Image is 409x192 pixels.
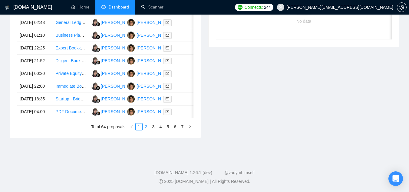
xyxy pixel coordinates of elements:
div: [PERSON_NAME] [101,57,136,64]
a: SE[PERSON_NAME] [PERSON_NAME] [127,71,207,76]
div: [PERSON_NAME] [101,83,136,89]
img: VN [91,57,99,65]
a: VN[PERSON_NAME] [91,109,136,114]
a: 6 [172,123,179,130]
img: SE [127,44,135,52]
a: VN[PERSON_NAME] [91,45,136,50]
span: mail [166,72,169,75]
button: left [128,123,135,130]
a: 3 [150,123,157,130]
a: SE[PERSON_NAME] [PERSON_NAME] [127,96,207,101]
div: [PERSON_NAME] [101,70,136,77]
li: Next Page [186,123,193,130]
img: logo [5,3,9,12]
div: [PERSON_NAME] [101,108,136,115]
div: [PERSON_NAME] [PERSON_NAME] [137,32,207,39]
span: copyright [159,179,163,184]
span: Dashboard [109,5,129,10]
td: Diligent Book Keeper [53,55,89,67]
img: gigradar-bm.png [96,48,100,52]
div: [PERSON_NAME] [PERSON_NAME] [137,83,207,89]
td: Immediate Bookkeeping Cleanup for WAVEAPPS [53,80,89,93]
a: SE[PERSON_NAME] [PERSON_NAME] [127,32,207,37]
img: gigradar-bm.png [96,73,100,77]
a: 4 [157,123,164,130]
img: VN [91,108,99,116]
td: [DATE] 18:35 [17,93,53,106]
span: mail [166,46,169,50]
a: VN[PERSON_NAME] [91,32,136,37]
a: Diligent Book Keeper [55,58,95,63]
td: [DATE] 02:43 [17,16,53,29]
div: [PERSON_NAME] [PERSON_NAME] [137,19,207,26]
img: VN [91,83,99,90]
img: gigradar-bm.png [96,60,100,65]
img: gigradar-bm.png [96,22,100,26]
span: mail [166,110,169,113]
td: Private Equity Fund Financial Modeller – Real Assets + Tech-Integrated Fund (UK-Based) [53,67,89,80]
td: Expert Bookkeeper Needed for Financial Statement Cleanup [53,42,89,55]
span: mail [166,21,169,24]
div: [PERSON_NAME] [101,45,136,51]
img: VN [91,32,99,39]
span: left [130,125,134,129]
a: 7 [179,123,186,130]
a: SE[PERSON_NAME] [PERSON_NAME] [127,20,207,25]
img: gigradar-bm.png [96,86,100,90]
td: [DATE] 01:10 [17,29,53,42]
div: 2025 [DOMAIN_NAME] | All Rights Reserved. [5,178,404,185]
img: VN [91,95,99,103]
span: mail [166,84,169,88]
li: 4 [157,123,164,130]
a: @vadymhimself [224,170,255,175]
span: mail [166,97,169,101]
a: 1 [136,123,142,130]
a: SE[PERSON_NAME] [PERSON_NAME] [127,83,207,88]
div: [PERSON_NAME] [PERSON_NAME] [137,70,207,77]
button: setting [397,2,407,12]
img: gigradar-bm.png [96,35,100,39]
li: Total 64 proposals [91,123,126,130]
a: searchScanner [141,5,163,10]
td: Startup - Bridge Funding Platform for Automotive Industry [53,93,89,106]
a: SE[PERSON_NAME] [PERSON_NAME] [127,109,207,114]
img: SE [127,32,135,39]
button: right [186,123,193,130]
a: VN[PERSON_NAME] [91,71,136,76]
img: SE [127,19,135,26]
td: Business Plan & Financial Model Consultant for Glass Manufacturing Plant [53,29,89,42]
div: [PERSON_NAME] [PERSON_NAME] [137,108,207,115]
a: [DOMAIN_NAME] 1.26.1 (dev) [154,170,212,175]
a: Business Plan & Financial Model Consultant for Glass Manufacturing Plant [55,33,196,38]
img: gigradar-bm.png [96,99,100,103]
a: setting [397,5,407,10]
div: [PERSON_NAME] [101,19,136,26]
a: homeHome [71,5,89,10]
img: VN [91,70,99,77]
td: [DATE] 00:20 [17,67,53,80]
li: 2 [143,123,150,130]
a: General Ledger and Balance Sheet Preparation for Last 3 Years [55,20,176,25]
a: VN[PERSON_NAME] [91,83,136,88]
td: [DATE] 22:25 [17,42,53,55]
td: [DATE] 21:52 [17,55,53,67]
span: mail [166,59,169,62]
a: VN[PERSON_NAME] [91,58,136,63]
div: [PERSON_NAME] [PERSON_NAME] [137,45,207,51]
a: Immediate Bookkeeping Cleanup for WAVEAPPS [55,84,148,89]
a: SE[PERSON_NAME] [PERSON_NAME] [127,58,207,63]
td: General Ledger and Balance Sheet Preparation for Last 3 Years [53,16,89,29]
div: [PERSON_NAME] [PERSON_NAME] [137,96,207,102]
span: setting [397,5,406,10]
td: PDF Document editing [53,106,89,118]
span: right [188,125,192,129]
div: [PERSON_NAME] [PERSON_NAME] [137,57,207,64]
span: Connects: [245,4,263,11]
img: VN [91,44,99,52]
div: [PERSON_NAME] [101,96,136,102]
li: 1 [135,123,143,130]
img: SE [127,83,135,90]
